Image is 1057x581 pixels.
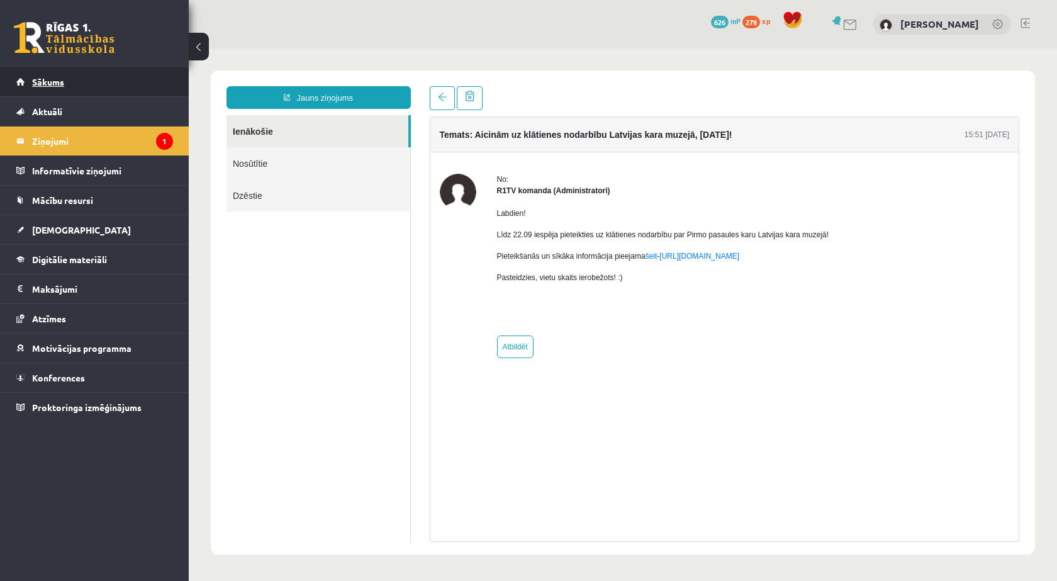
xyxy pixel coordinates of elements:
span: Motivācijas programma [32,342,131,354]
a: Jauns ziņojums [38,38,222,60]
legend: Maksājumi [32,274,173,303]
span: [DEMOGRAPHIC_DATA] [32,224,131,235]
strong: R1TV komanda (Administratori) [308,138,422,147]
a: Informatīvie ziņojumi [16,156,173,185]
a: Konferences [16,363,173,392]
a: Aktuāli [16,97,173,126]
span: 278 [742,16,760,28]
a: Ienākošie [38,67,220,99]
span: Mācību resursi [32,195,93,206]
span: Proktoringa izmēģinājums [32,402,142,413]
a: Ziņojumi1 [16,127,173,155]
h4: Temats: Aicinām uz klātienes nodarbību Latvijas kara muzejā, [DATE]! [251,81,544,91]
legend: Ziņojumi [32,127,173,155]
a: Rīgas 1. Tālmācības vidusskola [14,22,115,54]
img: R1TV komanda [251,125,288,162]
a: Atbildēt [308,287,345,310]
p: Pasteidzies, vietu skaits ierobežots! :) [308,223,640,235]
a: Digitālie materiāli [16,245,173,274]
img: Artjoms Grebežs [880,19,892,31]
div: 15:51 [DATE] [776,81,820,92]
a: [DEMOGRAPHIC_DATA] [16,215,173,244]
span: Digitālie materiāli [32,254,107,265]
a: Atzīmes [16,304,173,333]
p: Labdien! [308,159,640,171]
span: xp [762,16,770,26]
a: 626 mP [711,16,741,26]
a: [URL][DOMAIN_NAME] [471,203,551,212]
span: mP [730,16,741,26]
a: Nosūtītie [38,99,221,131]
a: Motivācijas programma [16,334,173,363]
legend: Informatīvie ziņojumi [32,156,173,185]
a: [PERSON_NAME] [900,18,979,30]
a: Sākums [16,67,173,96]
p: Pieteikšanās un sīkāka informācija pieejama - [308,202,640,213]
div: No: [308,125,640,137]
a: Dzēstie [38,131,221,163]
span: 626 [711,16,729,28]
span: Sākums [32,76,64,87]
a: šeit [457,203,469,212]
a: Maksājumi [16,274,173,303]
a: Proktoringa izmēģinājums [16,393,173,422]
p: Līdz 22.09 iespēja pieteikties uz klātienes nodarbību par Pirmo pasaules karu Latvijas kara muzejā! [308,181,640,192]
i: 1 [156,133,173,150]
span: Aktuāli [32,106,62,117]
a: Mācību resursi [16,186,173,215]
span: Atzīmes [32,313,66,324]
a: 278 xp [742,16,776,26]
span: Konferences [32,372,85,383]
